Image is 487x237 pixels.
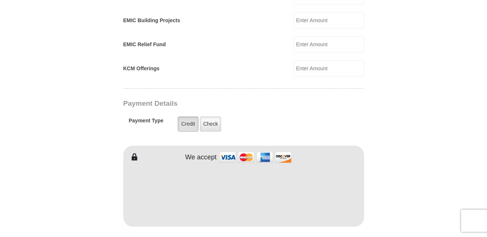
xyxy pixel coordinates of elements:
h5: Payment Type [129,118,164,128]
label: Credit [178,116,198,132]
label: EMIC Building Projects [123,17,180,24]
input: Enter Amount [293,12,364,28]
label: Check [200,116,221,132]
h4: We accept [185,153,217,162]
img: credit cards accepted [219,149,293,165]
label: KCM Offerings [123,65,160,72]
input: Enter Amount [293,36,364,53]
input: Enter Amount [293,60,364,77]
label: EMIC Relief Fund [123,41,166,48]
h3: Payment Details [123,99,312,108]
